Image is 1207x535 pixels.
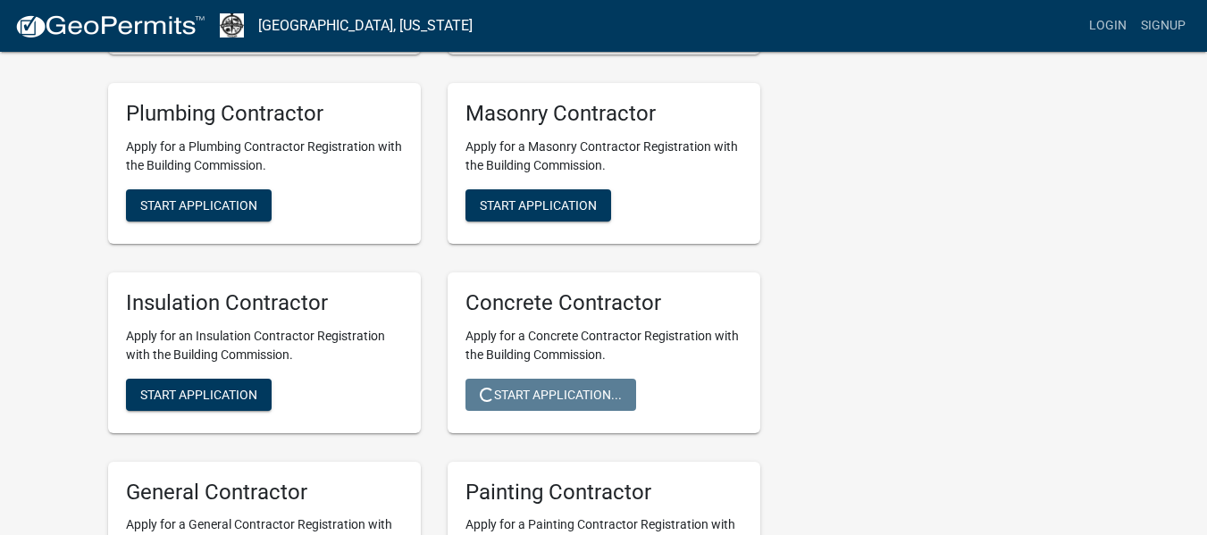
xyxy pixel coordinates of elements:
[465,327,742,364] p: Apply for a Concrete Contractor Registration with the Building Commission.
[126,189,272,222] button: Start Application
[126,379,272,411] button: Start Application
[465,480,742,506] h5: Painting Contractor
[465,101,742,127] h5: Masonry Contractor
[480,197,597,212] span: Start Application
[480,387,622,401] span: Start Application...
[126,138,403,175] p: Apply for a Plumbing Contractor Registration with the Building Commission.
[465,290,742,316] h5: Concrete Contractor
[126,327,403,364] p: Apply for an Insulation Contractor Registration with the Building Commission.
[140,197,257,212] span: Start Application
[465,379,636,411] button: Start Application...
[465,189,611,222] button: Start Application
[1134,9,1193,43] a: Signup
[1082,9,1134,43] a: Login
[465,138,742,175] p: Apply for a Masonry Contractor Registration with the Building Commission.
[220,13,244,38] img: Newton County, Indiana
[258,11,473,41] a: [GEOGRAPHIC_DATA], [US_STATE]
[126,290,403,316] h5: Insulation Contractor
[126,480,403,506] h5: General Contractor
[140,387,257,401] span: Start Application
[126,101,403,127] h5: Plumbing Contractor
